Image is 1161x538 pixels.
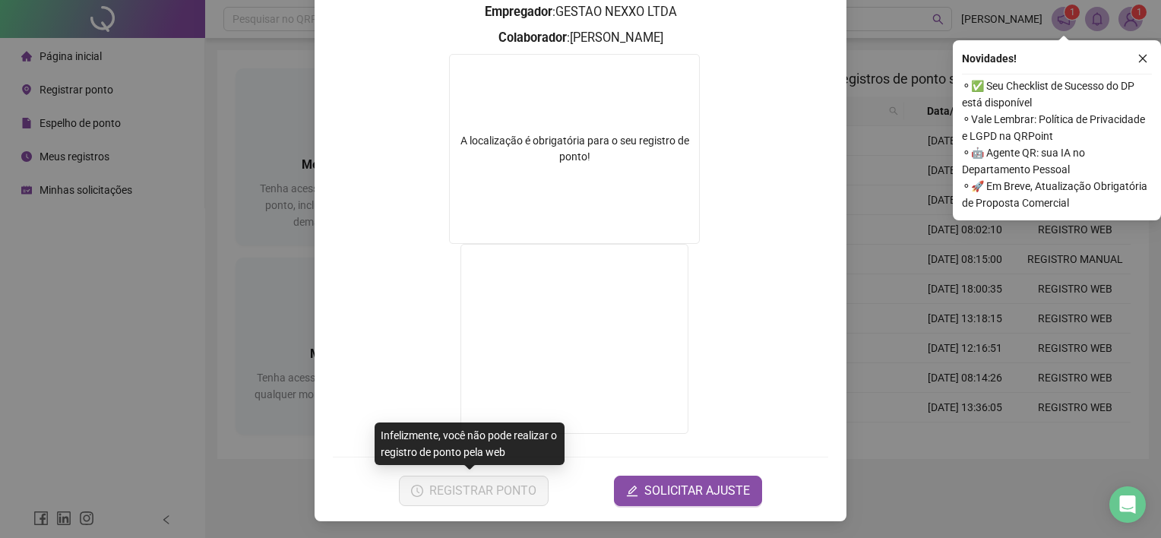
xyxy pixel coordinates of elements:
div: A localização é obrigatória para o seu registro de ponto! [450,133,699,165]
span: edit [626,485,638,497]
strong: Empregador [485,5,552,19]
span: SOLICITAR AJUSTE [644,482,750,500]
button: REGISTRAR PONTO [399,476,549,506]
span: close [1137,53,1148,64]
strong: Colaborador [498,30,567,45]
span: ⚬ Vale Lembrar: Política de Privacidade e LGPD na QRPoint [962,111,1152,144]
span: ⚬ ✅ Seu Checklist de Sucesso do DP está disponível [962,78,1152,111]
span: Novidades ! [962,50,1017,67]
span: ⚬ 🤖 Agente QR: sua IA no Departamento Pessoal [962,144,1152,178]
h3: : GESTAO NEXXO LTDA [333,2,828,22]
div: Infelizmente, você não pode realizar o registro de ponto pela web [375,422,565,465]
span: ⚬ 🚀 Em Breve, Atualização Obrigatória de Proposta Comercial [962,178,1152,211]
div: Open Intercom Messenger [1109,486,1146,523]
h3: : [PERSON_NAME] [333,28,828,48]
button: editSOLICITAR AJUSTE [614,476,762,506]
